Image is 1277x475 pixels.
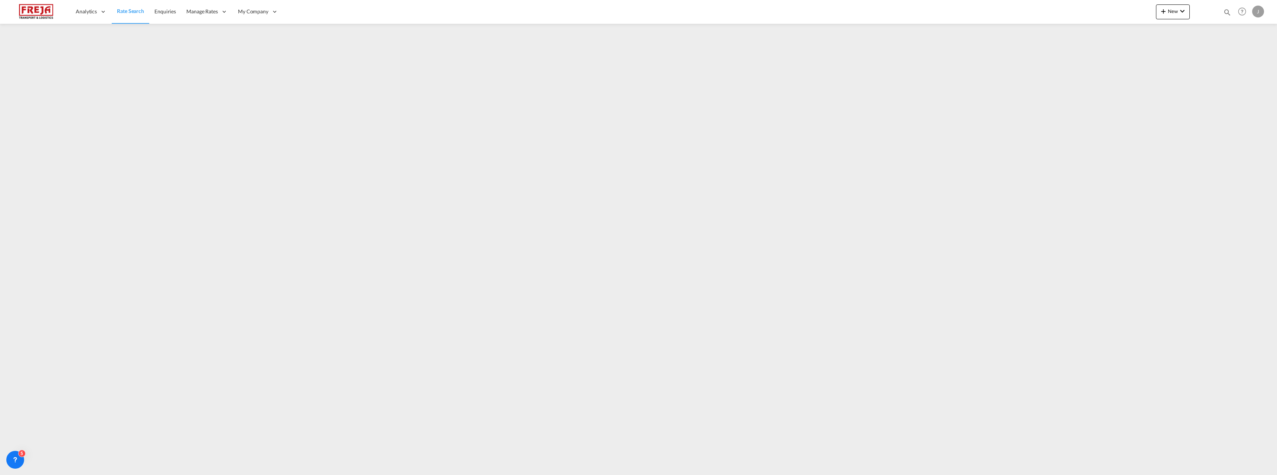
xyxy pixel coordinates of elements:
[1223,8,1231,16] md-icon: icon-magnify
[238,8,268,15] span: My Company
[1236,5,1248,18] span: Help
[1236,5,1252,19] div: Help
[154,8,176,14] span: Enquiries
[117,8,144,14] span: Rate Search
[11,3,61,20] img: 586607c025bf11f083711d99603023e7.png
[1159,7,1168,16] md-icon: icon-plus 400-fg
[1223,8,1231,19] div: icon-magnify
[1159,8,1187,14] span: New
[1156,4,1190,19] button: icon-plus 400-fgNewicon-chevron-down
[1178,7,1187,16] md-icon: icon-chevron-down
[1252,6,1264,17] div: J
[186,8,218,15] span: Manage Rates
[76,8,97,15] span: Analytics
